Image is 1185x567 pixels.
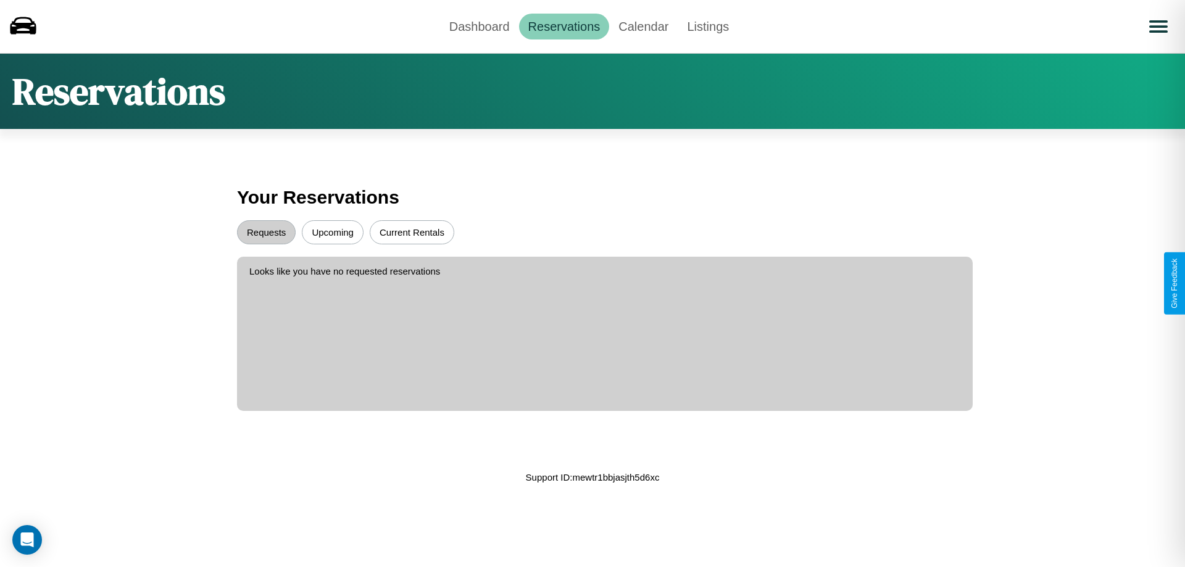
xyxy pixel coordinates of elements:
[519,14,610,39] a: Reservations
[12,66,225,117] h1: Reservations
[440,14,519,39] a: Dashboard
[370,220,454,244] button: Current Rentals
[609,14,678,39] a: Calendar
[526,469,660,486] p: Support ID: mewtr1bbjasjth5d6xc
[678,14,738,39] a: Listings
[1141,9,1176,44] button: Open menu
[302,220,364,244] button: Upcoming
[237,220,296,244] button: Requests
[237,181,948,214] h3: Your Reservations
[249,263,960,279] p: Looks like you have no requested reservations
[12,525,42,555] div: Open Intercom Messenger
[1170,259,1179,308] div: Give Feedback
